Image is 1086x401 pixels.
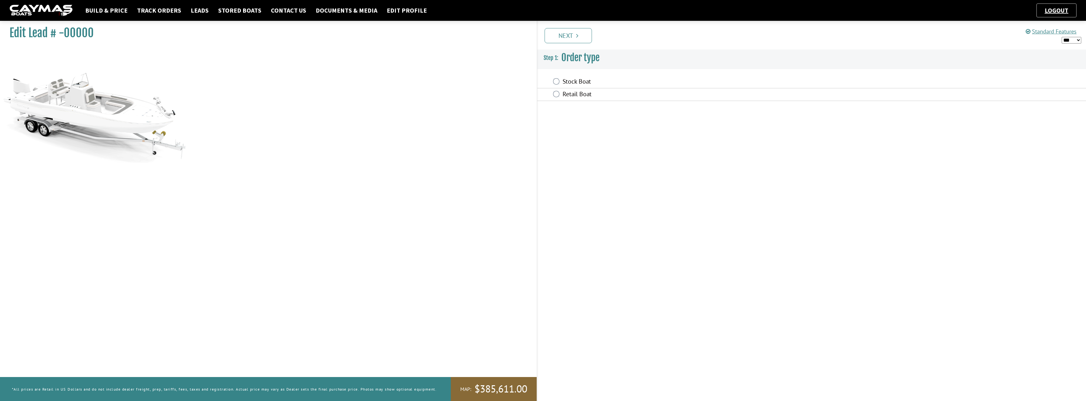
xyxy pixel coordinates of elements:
[537,46,1086,69] h3: Order type
[474,382,527,396] span: $385,611.00
[545,28,592,43] a: Next
[215,6,265,15] a: Stored Boats
[384,6,430,15] a: Edit Profile
[563,90,877,99] label: Retail Boat
[460,386,471,392] span: MAP:
[9,26,521,40] h1: Edit Lead # -00000
[12,384,437,394] p: *All prices are Retail in US Dollars and do not include dealer freight, prep, tariffs, fees, taxe...
[82,6,131,15] a: Build & Price
[188,6,212,15] a: Leads
[451,377,537,401] a: MAP:$385,611.00
[543,27,1086,43] ul: Pagination
[563,78,877,87] label: Stock Boat
[1041,6,1071,14] a: Logout
[268,6,309,15] a: Contact Us
[134,6,184,15] a: Track Orders
[9,5,73,16] img: caymas-dealer-connect-2ed40d3bc7270c1d8d7ffb4b79bf05adc795679939227970def78ec6f6c03838.gif
[1026,28,1077,35] a: Standard Features
[313,6,380,15] a: Documents & Media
